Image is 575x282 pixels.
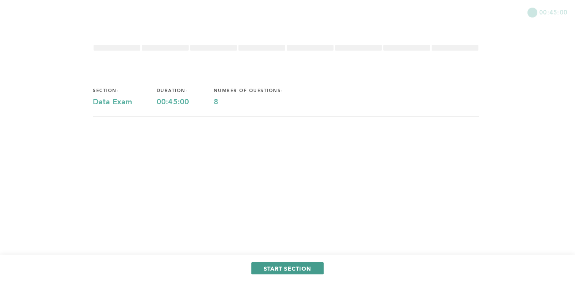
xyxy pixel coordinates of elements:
[93,88,157,94] div: section:
[93,98,157,107] div: Data Exam
[214,88,308,94] div: number of questions:
[214,98,308,107] div: 8
[264,265,311,272] span: START SECTION
[251,262,324,274] button: START SECTION
[539,8,567,16] span: 00:45:00
[157,88,214,94] div: duration:
[157,98,214,107] div: 00:45:00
